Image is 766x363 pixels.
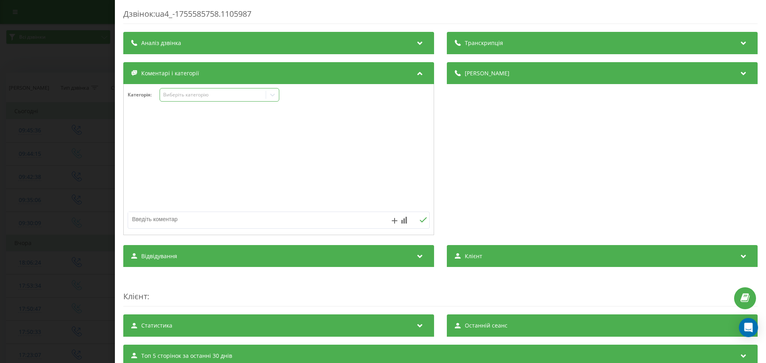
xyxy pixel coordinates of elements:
[163,92,263,98] div: Виберіть категорію
[141,322,172,330] span: Статистика
[465,69,509,77] span: [PERSON_NAME]
[123,8,758,24] div: Дзвінок : ua4_-1755585758.1105987
[141,39,181,47] span: Аналіз дзвінка
[465,252,482,260] span: Клієнт
[465,322,507,330] span: Останній сеанс
[123,291,147,302] span: Клієнт
[128,92,160,98] h4: Категорія :
[465,39,503,47] span: Транскрипція
[141,252,177,260] span: Відвідування
[141,352,232,360] span: Топ 5 сторінок за останні 30 днів
[123,275,758,306] div: :
[141,69,199,77] span: Коментарі і категорії
[739,318,758,337] div: Open Intercom Messenger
